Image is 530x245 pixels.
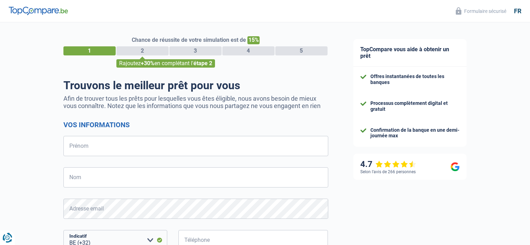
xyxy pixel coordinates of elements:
[63,79,328,92] h1: Trouvons le meilleur prêt pour vous
[360,169,416,174] div: Selon l’avis de 266 personnes
[169,46,222,55] div: 3
[63,121,328,129] h2: Vos informations
[370,100,460,112] div: Processus complètement digital et gratuit
[132,37,246,43] span: Chance de réussite de votre simulation est de
[116,46,169,55] div: 2
[514,7,521,15] div: fr
[452,5,510,17] button: Formulaire sécurisé
[63,46,116,55] div: 1
[63,95,328,109] p: Afin de trouver tous les prêts pour lesquelles vous êtes éligible, nous avons besoin de mieux vou...
[193,60,212,67] span: étape 2
[360,159,416,169] div: 4.7
[9,7,68,15] img: TopCompare Logo
[222,46,275,55] div: 4
[370,74,460,85] div: Offres instantanées de toutes les banques
[247,36,260,44] span: 15%
[275,46,328,55] div: 5
[353,39,467,67] div: TopCompare vous aide à obtenir un prêt
[116,59,215,68] div: Rajoutez en complétant l'
[141,60,154,67] span: +30%
[370,127,460,139] div: Confirmation de la banque en une demi-journée max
